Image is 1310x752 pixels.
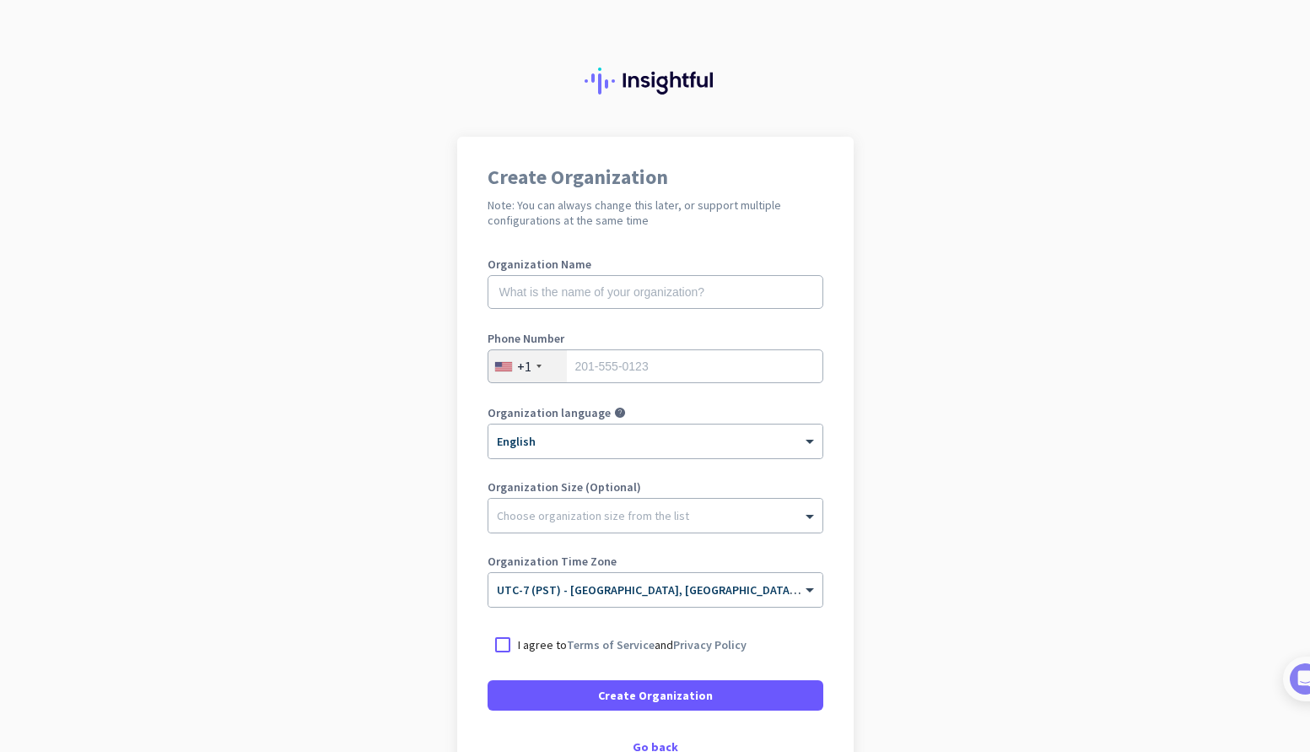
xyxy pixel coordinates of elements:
[488,680,823,711] button: Create Organization
[614,407,626,419] i: help
[488,349,823,383] input: 201-555-0123
[518,636,747,653] p: I agree to and
[488,407,611,419] label: Organization language
[673,637,747,652] a: Privacy Policy
[598,687,713,704] span: Create Organization
[567,637,655,652] a: Terms of Service
[488,333,823,344] label: Phone Number
[517,358,531,375] div: +1
[488,258,823,270] label: Organization Name
[488,481,823,493] label: Organization Size (Optional)
[585,68,726,95] img: Insightful
[488,275,823,309] input: What is the name of your organization?
[488,197,823,228] h2: Note: You can always change this later, or support multiple configurations at the same time
[488,167,823,187] h1: Create Organization
[488,555,823,567] label: Organization Time Zone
